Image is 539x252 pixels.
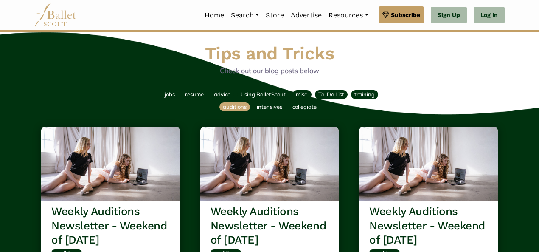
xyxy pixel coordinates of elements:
[369,204,488,247] h3: Weekly Auditions Newsletter - Weekend of [DATE]
[391,10,420,20] span: Subscribe
[379,6,424,23] a: Subscribe
[474,7,505,24] a: Log In
[287,6,325,24] a: Advertise
[318,91,344,98] span: To-Do List
[38,65,501,76] p: Check out our blog posts below
[262,6,287,24] a: Store
[223,103,247,110] span: auditions
[185,91,204,98] span: resume
[241,91,286,98] span: Using BalletScout
[382,10,389,20] img: gem.svg
[292,103,317,110] span: collegiate
[354,91,375,98] span: training
[200,127,339,201] img: header_image.img
[257,103,282,110] span: intensives
[431,7,467,24] a: Sign Up
[359,127,498,201] img: header_image.img
[296,91,308,98] span: misc.
[214,91,230,98] span: advice
[211,204,329,247] h3: Weekly Auditions Newsletter - Weekend of [DATE]
[325,6,371,24] a: Resources
[201,6,227,24] a: Home
[227,6,262,24] a: Search
[165,91,175,98] span: jobs
[51,204,170,247] h3: Weekly Auditions Newsletter - Weekend of [DATE]
[38,42,501,65] h1: Tips and Tricks
[41,127,180,201] img: header_image.img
